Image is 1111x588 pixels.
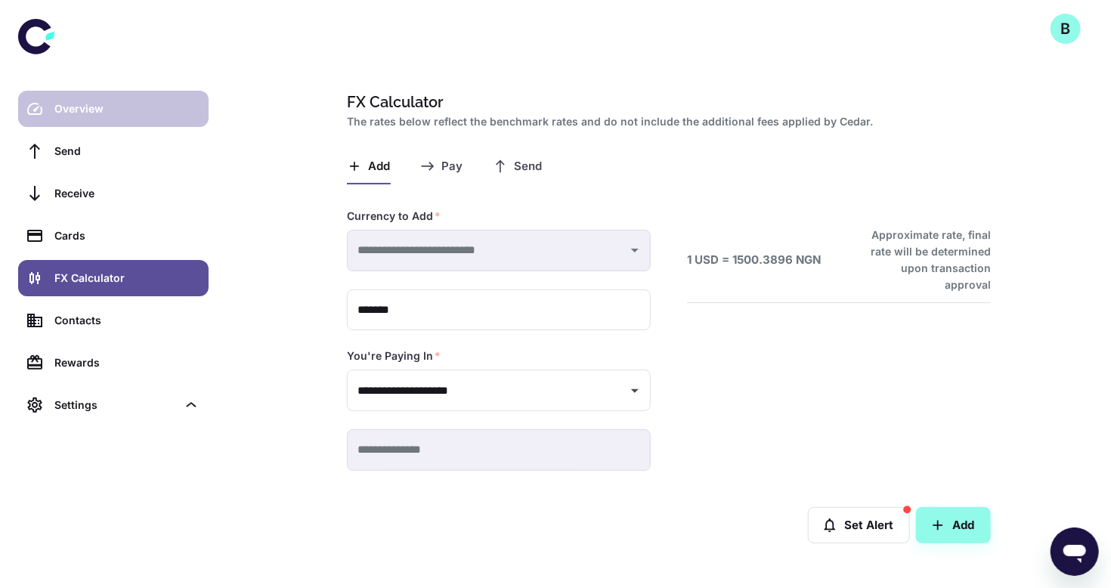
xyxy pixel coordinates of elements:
h6: Approximate rate, final rate will be determined upon transaction approval [854,227,991,293]
h6: 1 USD = 1500.3896 NGN [687,252,821,269]
label: You're Paying In [347,348,441,364]
label: Currency to Add [347,209,441,224]
h2: The rates below reflect the benchmark rates and do not include the additional fees applied by Cedar. [347,113,985,130]
span: Pay [441,159,463,174]
a: Rewards [18,345,209,381]
button: Set Alert [808,507,910,543]
div: Send [54,143,200,159]
a: FX Calculator [18,260,209,296]
div: Rewards [54,354,200,371]
a: Cards [18,218,209,254]
div: Cards [54,227,200,244]
button: Add [916,507,991,543]
h1: FX Calculator [347,91,985,113]
a: Send [18,133,209,169]
a: Contacts [18,302,209,339]
iframe: Button to launch messaging window [1051,528,1099,576]
a: Receive [18,175,209,212]
span: Add [368,159,390,174]
a: Overview [18,91,209,127]
button: B [1051,14,1081,44]
div: FX Calculator [54,270,200,286]
span: Send [514,159,542,174]
div: Settings [54,397,177,413]
div: Contacts [54,312,200,329]
button: Open [624,380,645,401]
div: Settings [18,387,209,423]
div: Receive [54,185,200,202]
div: Overview [54,101,200,117]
